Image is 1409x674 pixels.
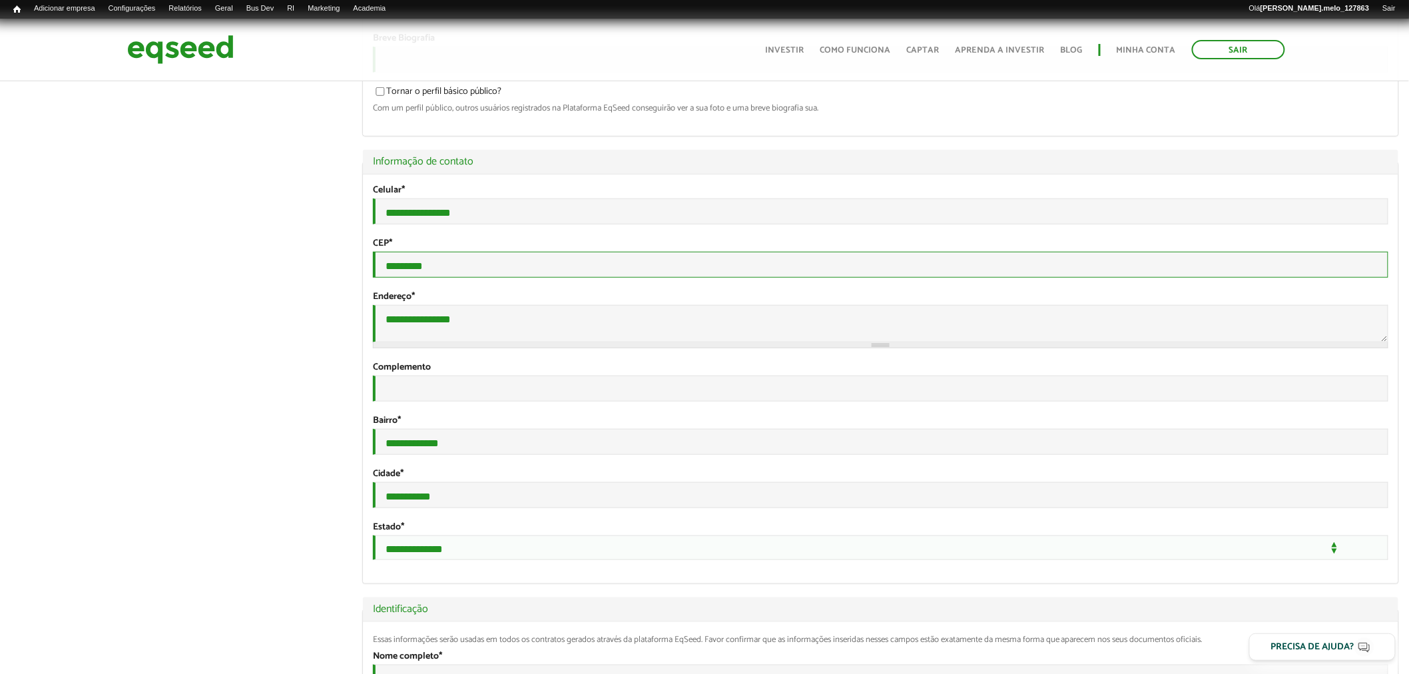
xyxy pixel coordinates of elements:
[7,3,27,16] a: Início
[373,416,401,426] label: Bairro
[907,46,940,55] a: Captar
[956,46,1045,55] a: Aprenda a investir
[373,523,404,532] label: Estado
[820,46,891,55] a: Como funciona
[373,604,1388,615] a: Identificação
[400,466,404,482] span: Este campo é obrigatório.
[401,519,404,535] span: Este campo é obrigatório.
[373,470,404,479] label: Cidade
[398,413,401,428] span: Este campo é obrigatório.
[368,87,392,96] input: Tornar o perfil básico público?
[1061,46,1083,55] a: Blog
[27,3,102,14] a: Adicionar empresa
[373,87,501,101] label: Tornar o perfil básico público?
[373,363,431,372] label: Complemento
[373,104,1388,113] div: Com um perfil público, outros usuários registrados na Plataforma EqSeed conseguirão ver a sua fot...
[301,3,346,14] a: Marketing
[1192,40,1285,59] a: Sair
[13,5,21,14] span: Início
[127,32,234,67] img: EqSeed
[439,649,442,664] span: Este campo é obrigatório.
[1243,3,1376,14] a: Olá[PERSON_NAME].melo_127863
[102,3,162,14] a: Configurações
[373,292,415,302] label: Endereço
[389,236,392,251] span: Este campo é obrigatório.
[412,289,415,304] span: Este campo é obrigatório.
[347,3,393,14] a: Academia
[1261,4,1370,12] strong: [PERSON_NAME].melo_127863
[280,3,301,14] a: RI
[373,157,1388,167] a: Informação de contato
[1117,46,1176,55] a: Minha conta
[373,635,1388,644] div: Essas informações serão usadas em todos os contratos gerados através da plataforma EqSeed. Favor ...
[402,182,405,198] span: Este campo é obrigatório.
[373,186,405,195] label: Celular
[162,3,208,14] a: Relatórios
[1376,3,1402,14] a: Sair
[240,3,281,14] a: Bus Dev
[373,239,392,248] label: CEP
[208,3,240,14] a: Geral
[373,652,442,661] label: Nome completo
[766,46,804,55] a: Investir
